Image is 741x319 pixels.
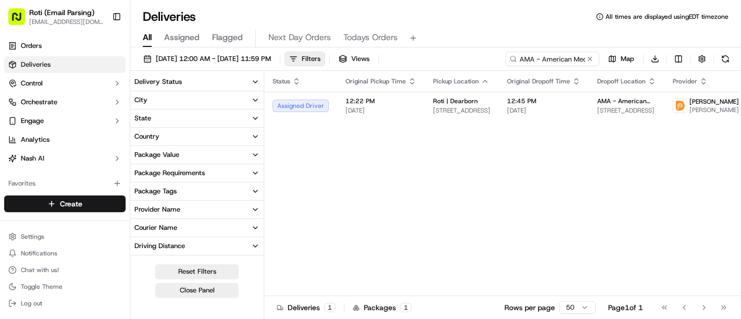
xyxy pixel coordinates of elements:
button: Driving Distance [130,237,264,255]
button: Refresh [718,52,733,66]
span: Views [351,54,369,64]
h1: Deliveries [143,8,196,25]
div: Page 1 of 1 [608,302,643,313]
div: Package Value [134,150,179,159]
button: Roti (Email Parsing) [29,7,94,18]
button: Dispatch Strategy [130,255,264,273]
span: Control [21,79,43,88]
span: Assigned [164,31,200,44]
div: Favorites [4,175,126,192]
span: AMA - American Medical Association [597,97,656,105]
p: Rows per page [504,302,555,313]
span: Create [60,199,82,209]
div: State [134,114,151,123]
input: Type to search [505,52,599,66]
span: [DATE] [345,106,416,115]
div: Country [134,132,159,141]
button: State [130,109,264,127]
span: 12:22 PM [345,97,416,105]
button: Courier Name [130,219,264,237]
span: Nash AI [21,154,44,163]
div: Package Tags [134,187,177,196]
button: Create [4,195,126,212]
div: Dispatch Strategy [134,260,191,269]
span: Next Day Orders [268,31,331,44]
div: Packages [353,302,412,313]
span: Toggle Theme [21,283,63,291]
span: Original Dropoff Time [507,77,570,85]
div: 1 [400,303,412,312]
span: [STREET_ADDRESS] [433,106,490,115]
button: [DATE] 12:00 AM - [DATE] 11:59 PM [139,52,276,66]
span: Log out [21,299,42,308]
button: Engage [4,113,126,129]
button: Map [603,52,639,66]
button: Package Value [130,146,264,164]
span: Status [273,77,290,85]
button: Reset Filters [155,264,239,279]
button: Provider Name [130,201,264,218]
span: [DATE] [507,106,581,115]
button: Package Requirements [130,164,264,182]
span: Map [621,54,634,64]
button: Package Tags [130,182,264,200]
span: All [143,31,152,44]
button: Delivery Status [130,73,264,91]
span: Original Pickup Time [345,77,406,85]
button: Log out [4,296,126,311]
div: Delivery Status [134,77,182,87]
span: Deliveries [21,60,51,69]
a: Orders [4,38,126,54]
span: Analytics [21,135,50,144]
span: Provider [673,77,697,85]
span: Chat with us! [21,266,59,274]
button: Country [130,128,264,145]
button: Settings [4,229,126,244]
span: Pickup Location [433,77,479,85]
span: Orders [21,41,42,51]
button: Chat with us! [4,263,126,277]
span: Todays Orders [343,31,398,44]
img: ddtg_logo_v2.png [673,99,687,113]
span: Filters [302,54,320,64]
button: [EMAIL_ADDRESS][DOMAIN_NAME] [29,18,104,26]
button: City [130,91,264,109]
button: Control [4,75,126,92]
span: Dropoff Location [597,77,646,85]
span: Roti | Dearborn [433,97,478,105]
button: Toggle Theme [4,279,126,294]
div: Provider Name [134,205,180,214]
div: Driving Distance [134,241,185,251]
button: Views [334,52,374,66]
div: Package Requirements [134,168,205,178]
span: All times are displayed using EDT timezone [606,13,728,21]
button: Roti (Email Parsing)[EMAIL_ADDRESS][DOMAIN_NAME] [4,4,108,29]
span: Engage [21,116,44,126]
button: Orchestrate [4,94,126,111]
a: Deliveries [4,56,126,73]
span: [DATE] 12:00 AM - [DATE] 11:59 PM [156,54,271,64]
span: Flagged [212,31,243,44]
span: Notifications [21,249,57,257]
button: Notifications [4,246,126,261]
span: 12:45 PM [507,97,581,105]
div: City [134,95,147,105]
button: Close Panel [155,283,239,298]
span: Settings [21,232,44,241]
a: Analytics [4,131,126,148]
span: [STREET_ADDRESS] [597,106,656,115]
button: Filters [285,52,325,66]
span: Orchestrate [21,97,57,107]
div: Courier Name [134,223,177,232]
div: 1 [324,303,336,312]
div: Deliveries [277,302,336,313]
button: Nash AI [4,150,126,167]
